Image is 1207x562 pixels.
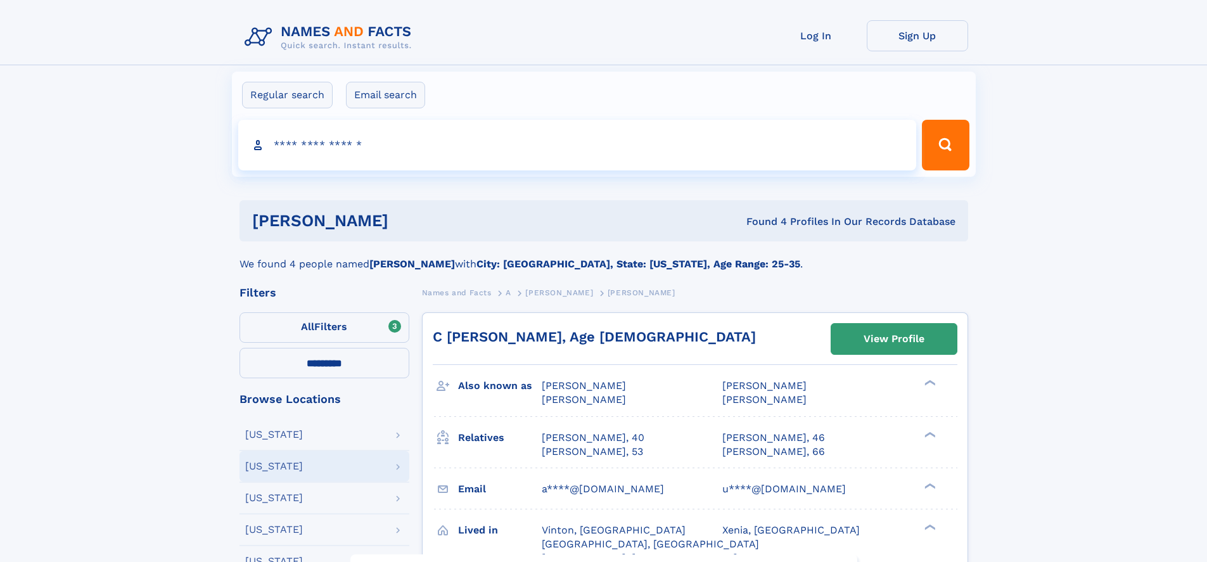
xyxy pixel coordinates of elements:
[722,393,807,406] span: [PERSON_NAME]
[722,431,825,445] a: [PERSON_NAME], 46
[245,493,303,503] div: [US_STATE]
[722,445,825,459] a: [PERSON_NAME], 66
[831,324,957,354] a: View Profile
[567,215,955,229] div: Found 4 Profiles In Our Records Database
[245,430,303,440] div: [US_STATE]
[542,538,759,550] span: [GEOGRAPHIC_DATA], [GEOGRAPHIC_DATA]
[245,461,303,471] div: [US_STATE]
[921,430,936,438] div: ❯
[608,288,675,297] span: [PERSON_NAME]
[346,82,425,108] label: Email search
[542,445,643,459] a: [PERSON_NAME], 53
[238,120,917,170] input: search input
[239,241,968,272] div: We found 4 people named with .
[542,524,686,536] span: Vinton, [GEOGRAPHIC_DATA]
[458,478,542,500] h3: Email
[369,258,455,270] b: [PERSON_NAME]
[239,312,409,343] label: Filters
[506,288,511,297] span: A
[722,380,807,392] span: [PERSON_NAME]
[765,20,867,51] a: Log In
[921,523,936,531] div: ❯
[921,482,936,490] div: ❯
[867,20,968,51] a: Sign Up
[525,288,593,297] span: [PERSON_NAME]
[542,393,626,406] span: [PERSON_NAME]
[921,379,936,387] div: ❯
[458,520,542,541] h3: Lived in
[458,375,542,397] h3: Also known as
[245,525,303,535] div: [US_STATE]
[301,321,314,333] span: All
[433,329,756,345] a: C [PERSON_NAME], Age [DEMOGRAPHIC_DATA]
[239,287,409,298] div: Filters
[722,524,860,536] span: Xenia, [GEOGRAPHIC_DATA]
[476,258,800,270] b: City: [GEOGRAPHIC_DATA], State: [US_STATE], Age Range: 25-35
[525,284,593,300] a: [PERSON_NAME]
[239,393,409,405] div: Browse Locations
[242,82,333,108] label: Regular search
[864,324,924,354] div: View Profile
[422,284,492,300] a: Names and Facts
[506,284,511,300] a: A
[458,427,542,449] h3: Relatives
[239,20,422,54] img: Logo Names and Facts
[922,120,969,170] button: Search Button
[252,213,568,229] h1: [PERSON_NAME]
[542,380,626,392] span: [PERSON_NAME]
[542,431,644,445] a: [PERSON_NAME], 40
